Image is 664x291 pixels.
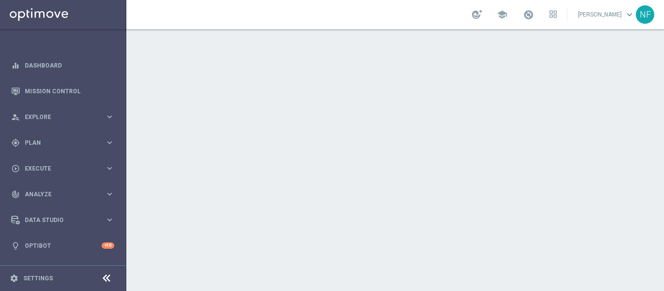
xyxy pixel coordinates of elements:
div: Plan [11,138,105,147]
div: Explore [11,113,105,121]
i: gps_fixed [11,138,20,147]
button: equalizer Dashboard [11,62,115,69]
div: NF [636,5,654,24]
div: +10 [102,242,114,249]
button: play_circle_outline Execute keyboard_arrow_right [11,165,115,172]
span: keyboard_arrow_down [624,9,635,20]
button: gps_fixed Plan keyboard_arrow_right [11,139,115,147]
span: Execute [25,166,105,171]
button: lightbulb Optibot +10 [11,242,115,250]
div: Mission Control [11,78,114,104]
i: keyboard_arrow_right [105,215,114,224]
a: [PERSON_NAME]keyboard_arrow_down [577,7,636,22]
div: Execute [11,164,105,173]
button: Mission Control [11,87,115,95]
div: Optibot [11,233,114,258]
i: play_circle_outline [11,164,20,173]
div: Dashboard [11,52,114,78]
i: track_changes [11,190,20,199]
i: keyboard_arrow_right [105,112,114,121]
span: Plan [25,140,105,146]
i: equalizer [11,61,20,70]
i: settings [10,274,18,283]
div: Data Studio [11,216,105,224]
a: Dashboard [25,52,114,78]
i: lightbulb [11,241,20,250]
button: track_changes Analyze keyboard_arrow_right [11,190,115,198]
button: Data Studio keyboard_arrow_right [11,216,115,224]
a: Mission Control [25,78,114,104]
i: keyboard_arrow_right [105,138,114,147]
button: person_search Explore keyboard_arrow_right [11,113,115,121]
i: person_search [11,113,20,121]
div: Analyze [11,190,105,199]
i: keyboard_arrow_right [105,164,114,173]
span: Analyze [25,191,105,197]
span: school [497,9,507,20]
a: Settings [23,275,53,281]
span: Explore [25,114,105,120]
span: Data Studio [25,217,105,223]
i: keyboard_arrow_right [105,189,114,199]
a: Optibot [25,233,102,258]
